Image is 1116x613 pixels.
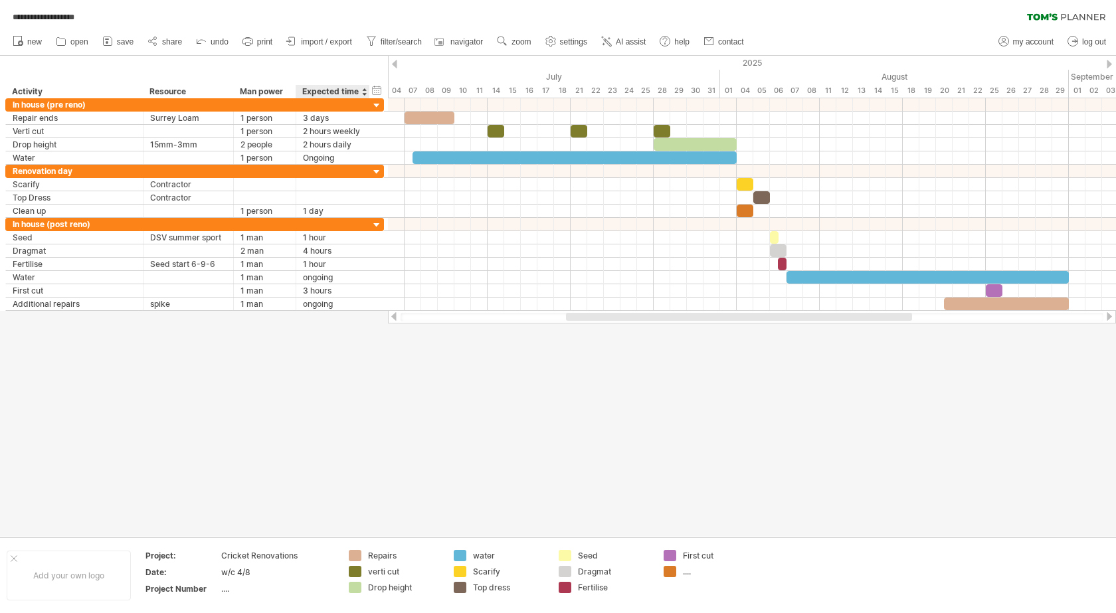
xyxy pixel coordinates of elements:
[654,84,670,98] div: Monday, 28 July 2025
[521,84,537,98] div: Wednesday, 16 July 2025
[13,271,136,284] div: Water
[903,84,919,98] div: Monday, 18 August 2025
[737,84,753,98] div: Monday, 4 August 2025
[150,191,227,204] div: Contractor
[240,298,289,310] div: 1 man
[240,284,289,297] div: 1 man
[363,33,426,50] a: filter/search
[986,84,1002,98] div: Monday, 25 August 2025
[770,84,787,98] div: Wednesday, 6 August 2025
[578,582,650,593] div: Fertilise
[303,258,363,270] div: 1 hour
[302,85,362,98] div: Expected time
[620,84,637,98] div: Thursday, 24 July 2025
[616,37,646,46] span: AI assist
[511,37,531,46] span: zoom
[936,84,953,98] div: Wednesday, 20 August 2025
[13,205,136,217] div: Clean up
[494,33,535,50] a: zoom
[1019,84,1036,98] div: Wednesday, 27 August 2025
[853,84,870,98] div: Wednesday, 13 August 2025
[150,112,227,124] div: Surrey Loam
[303,231,363,244] div: 1 hour
[13,298,136,310] div: Additional repairs
[473,582,545,593] div: Top dress
[578,550,650,561] div: Seed
[700,33,748,50] a: contact
[1036,84,1052,98] div: Thursday, 28 August 2025
[13,138,136,151] div: Drop height
[13,98,136,111] div: In house (pre reno)
[13,191,136,204] div: Top Dress
[1013,37,1054,46] span: my account
[432,33,487,50] a: navigator
[257,37,272,46] span: print
[471,84,488,98] div: Friday, 11 July 2025
[99,33,138,50] a: save
[571,84,587,98] div: Monday, 21 July 2025
[13,231,136,244] div: Seed
[473,550,545,561] div: water
[1052,84,1069,98] div: Friday, 29 August 2025
[820,84,836,98] div: Monday, 11 August 2025
[537,84,554,98] div: Thursday, 17 July 2025
[687,84,703,98] div: Wednesday, 30 July 2025
[368,582,440,593] div: Drop height
[52,33,92,50] a: open
[421,84,438,98] div: Tuesday, 8 July 2025
[145,567,219,578] div: Date:
[240,138,289,151] div: 2 people
[9,33,46,50] a: new
[13,218,136,230] div: In house (post reno)
[240,244,289,257] div: 2 man
[450,37,483,46] span: navigator
[720,84,737,98] div: Friday, 1 August 2025
[368,550,440,561] div: Repairs
[303,298,363,310] div: ongoing
[13,165,136,177] div: Renovation day
[1069,84,1085,98] div: Monday, 1 September 2025
[303,138,363,151] div: 2 hours daily
[438,84,454,98] div: Wednesday, 9 July 2025
[303,151,363,164] div: Ongoing
[995,33,1058,50] a: my account
[338,70,720,84] div: July 2025
[221,567,333,578] div: w/c 4/8
[303,205,363,217] div: 1 day
[150,178,227,191] div: Contractor
[70,37,88,46] span: open
[239,33,276,50] a: print
[221,550,333,561] div: Cricket Renovations
[554,84,571,98] div: Friday, 18 July 2025
[13,125,136,137] div: Verti cut
[674,37,690,46] span: help
[150,138,227,151] div: 15mm-3mm
[240,125,289,137] div: 1 person
[240,205,289,217] div: 1 person
[240,271,289,284] div: 1 man
[405,84,421,98] div: Monday, 7 July 2025
[303,284,363,297] div: 3 hours
[953,84,969,98] div: Thursday, 21 August 2025
[598,33,650,50] a: AI assist
[718,37,744,46] span: contact
[1064,33,1110,50] a: log out
[117,37,134,46] span: save
[578,566,650,577] div: Dragmat
[542,33,591,50] a: settings
[240,85,288,98] div: Man power
[13,284,136,297] div: First cut
[13,112,136,124] div: Repair ends
[211,37,229,46] span: undo
[886,84,903,98] div: Friday, 15 August 2025
[787,84,803,98] div: Thursday, 7 August 2025
[303,244,363,257] div: 4 hours
[381,37,422,46] span: filter/search
[303,125,363,137] div: 2 hours weekly
[150,298,227,310] div: spike
[683,566,755,577] div: ....
[703,84,720,98] div: Thursday, 31 July 2025
[656,33,694,50] a: help
[683,550,755,561] div: First cut
[473,566,545,577] div: Scarify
